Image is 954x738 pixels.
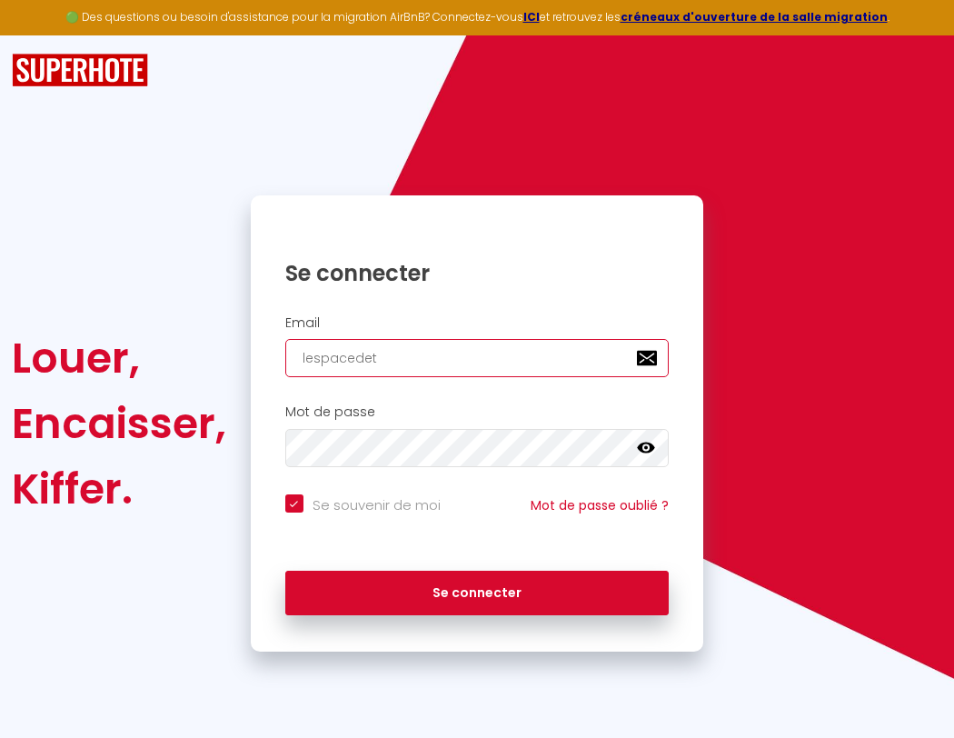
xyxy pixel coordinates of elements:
[285,259,670,287] h1: Se connecter
[12,54,148,87] img: SuperHote logo
[531,496,669,514] a: Mot de passe oublié ?
[285,404,670,420] h2: Mot de passe
[15,7,69,62] button: Ouvrir le widget de chat LiveChat
[285,339,670,377] input: Ton Email
[285,315,670,331] h2: Email
[12,456,226,522] div: Kiffer.
[523,9,540,25] a: ICI
[285,571,670,616] button: Se connecter
[12,325,226,391] div: Louer,
[12,391,226,456] div: Encaisser,
[621,9,888,25] a: créneaux d'ouverture de la salle migration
